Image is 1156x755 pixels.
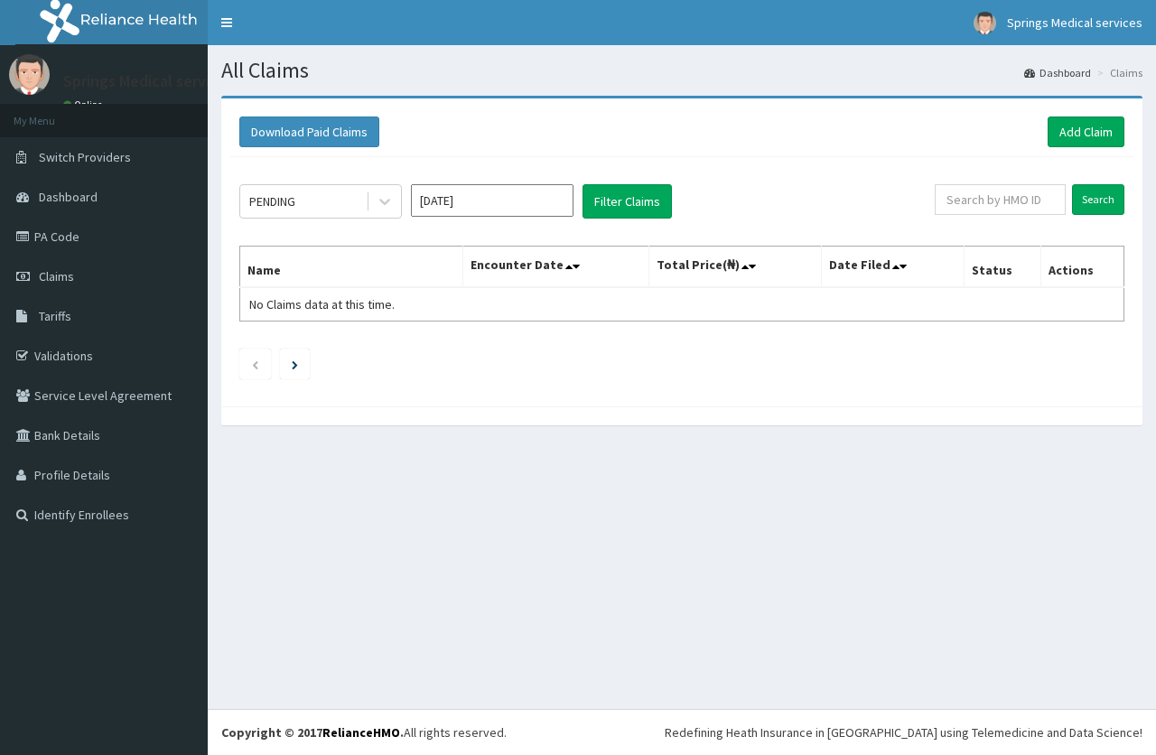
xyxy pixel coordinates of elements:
input: Select Month and Year [411,184,573,217]
span: No Claims data at this time. [249,296,395,312]
a: Previous page [251,356,259,372]
a: RelianceHMO [322,724,400,741]
a: Dashboard [1024,65,1091,80]
th: Total Price(₦) [648,247,821,288]
a: Next page [292,356,298,372]
th: Actions [1040,247,1123,288]
th: Encounter Date [462,247,648,288]
th: Date Filed [821,247,964,288]
h1: All Claims [221,59,1142,82]
a: Online [63,98,107,111]
div: Redefining Heath Insurance in [GEOGRAPHIC_DATA] using Telemedicine and Data Science! [665,723,1142,741]
input: Search by HMO ID [935,184,1066,215]
span: Springs Medical services [1007,14,1142,31]
a: Add Claim [1048,117,1124,147]
span: Dashboard [39,189,98,205]
button: Download Paid Claims [239,117,379,147]
img: User Image [9,54,50,95]
th: Status [964,247,1040,288]
li: Claims [1093,65,1142,80]
button: Filter Claims [583,184,672,219]
img: User Image [974,12,996,34]
footer: All rights reserved. [208,709,1156,755]
span: Claims [39,268,74,284]
div: PENDING [249,192,295,210]
strong: Copyright © 2017 . [221,724,404,741]
span: Switch Providers [39,149,131,165]
p: Springs Medical services [63,73,234,89]
span: Tariffs [39,308,71,324]
input: Search [1072,184,1124,215]
th: Name [240,247,463,288]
